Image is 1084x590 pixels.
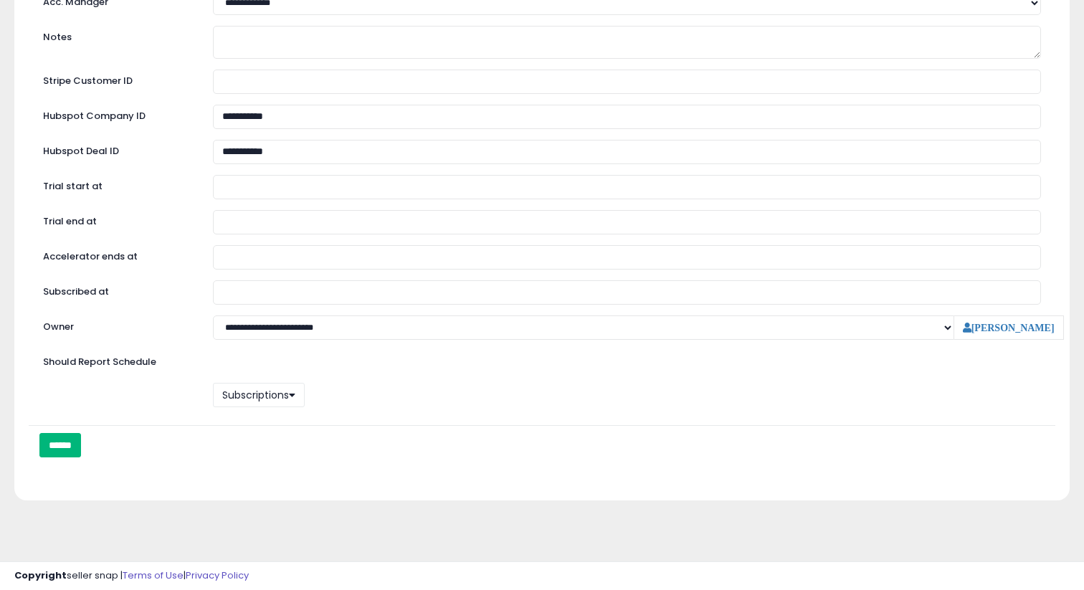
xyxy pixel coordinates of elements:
a: [PERSON_NAME] [963,323,1055,333]
strong: Copyright [14,568,67,582]
a: Privacy Policy [186,568,249,582]
label: Owner [43,320,74,334]
div: seller snap | | [14,569,249,583]
label: Hubspot Deal ID [32,140,202,158]
label: Accelerator ends at [32,245,202,264]
label: Should Report Schedule [43,356,156,369]
label: Hubspot Company ID [32,105,202,123]
label: Trial start at [32,175,202,194]
label: Notes [32,26,202,44]
button: Subscriptions [213,383,305,407]
label: Subscribed at [32,280,202,299]
a: Terms of Use [123,568,184,582]
label: Trial end at [32,210,202,229]
label: Stripe Customer ID [32,70,202,88]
